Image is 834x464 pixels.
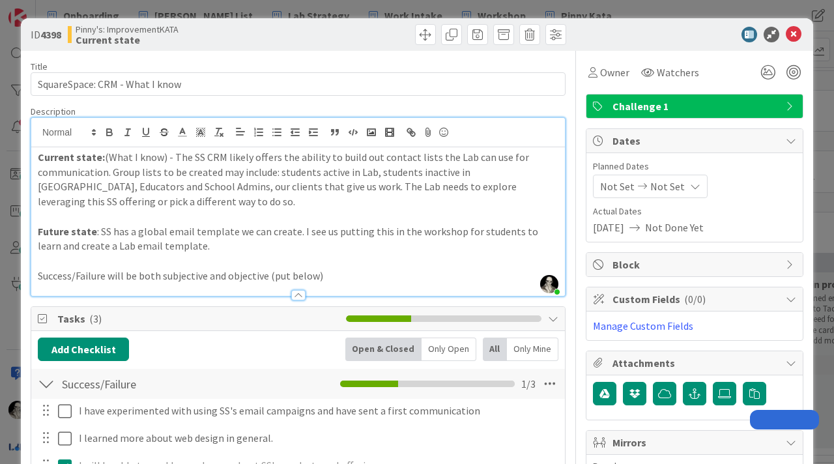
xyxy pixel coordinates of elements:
[38,150,558,209] p: (What I know) - The SS CRM likely offers the ability to build out contact lists the Lab can use f...
[593,160,796,173] span: Planned Dates
[57,372,274,396] input: Add Checklist...
[612,291,779,307] span: Custom Fields
[31,61,48,72] label: Title
[521,376,536,392] span: 1 / 3
[684,293,706,306] span: ( 0/0 )
[507,338,558,361] div: Only Mine
[540,275,558,293] img: 5slRnFBaanOLW26e9PW3UnY7xOjyexml.jpeg
[345,338,422,361] div: Open & Closed
[612,355,779,371] span: Attachments
[483,338,507,361] div: All
[57,311,339,326] span: Tasks
[31,106,76,117] span: Description
[612,257,779,272] span: Block
[593,319,693,332] a: Manage Custom Fields
[76,24,179,35] span: Pinny's: ImprovementKATA
[422,338,476,361] div: Only Open
[38,225,97,238] strong: Future state
[79,431,556,446] p: I learned more about web design in general.
[657,65,699,80] span: Watchers
[612,435,779,450] span: Mirrors
[650,179,685,194] span: Not Set
[612,133,779,149] span: Dates
[645,220,704,235] span: Not Done Yet
[612,98,779,114] span: Challenge 1
[600,179,635,194] span: Not Set
[89,312,102,325] span: ( 3 )
[76,35,179,45] b: Current state
[31,27,61,42] span: ID
[38,224,558,254] p: : SS has a global email template we can create. I see us putting this in the workshop for student...
[38,338,129,361] button: Add Checklist
[38,268,558,283] p: Success/Failure will be both subjective and objective (put below)
[593,220,624,235] span: [DATE]
[593,205,796,218] span: Actual Dates
[600,65,629,80] span: Owner
[38,151,105,164] strong: Current state:
[31,72,566,96] input: type card name here...
[40,28,61,41] b: 4398
[79,403,556,418] p: I have experimented with using SS's email campaigns and have sent a first communication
